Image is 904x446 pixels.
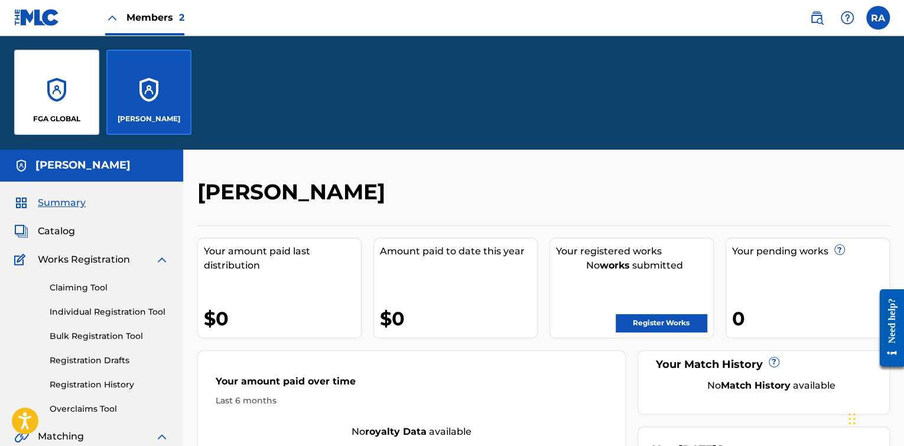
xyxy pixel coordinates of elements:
a: Bulk Registration Tool [50,330,169,342]
iframe: Chat Widget [845,389,904,446]
a: CatalogCatalog [14,224,75,238]
span: 2 [179,12,184,23]
img: Matching [14,429,29,444]
a: Individual Registration Tool [50,306,169,318]
img: expand [155,429,169,444]
img: Summary [14,196,28,210]
img: Catalog [14,224,28,238]
strong: Match History [721,380,791,391]
a: Accounts[PERSON_NAME] [106,50,191,135]
img: expand [155,253,169,267]
div: Your amount paid last distribution [204,244,361,273]
div: 0 [732,305,889,332]
span: Works Registration [38,253,130,267]
p: Ray Hermann Angossio Liwa [118,114,180,124]
span: Members [126,11,184,24]
div: Help [835,6,859,30]
div: $0 [204,305,361,332]
div: User Menu [866,6,890,30]
span: Summary [38,196,86,210]
iframe: Resource Center [871,280,904,376]
span: ? [769,357,779,367]
div: Last 6 months [216,395,607,407]
strong: royalty data [365,426,427,437]
div: Your registered works [556,244,713,258]
div: No submitted [556,258,713,273]
span: Catalog [38,224,75,238]
span: Matching [38,429,84,444]
div: Drag [848,401,856,437]
a: Claiming Tool [50,282,169,294]
img: search [809,11,824,25]
span: ? [835,245,844,254]
a: Registration Drafts [50,354,169,367]
div: No available [198,425,625,439]
a: Overclaims Tool [50,403,169,415]
img: MLC Logo [14,9,60,26]
img: Works Registration [14,253,30,267]
div: $0 [380,305,537,332]
div: Amount paid to date this year [380,244,537,258]
a: Public Search [805,6,828,30]
a: Register Works [616,314,707,332]
div: Your pending works [732,244,889,258]
img: Accounts [14,159,28,173]
p: FGA GLOBAL [33,114,80,124]
img: help [840,11,854,25]
a: Registration History [50,379,169,391]
div: Your Match History [653,357,874,373]
img: Close [105,11,119,25]
a: SummarySummary [14,196,86,210]
div: Your amount paid over time [216,374,607,395]
h5: Ray Hermann Angossio Liwa [35,159,131,172]
div: No available [668,379,874,393]
a: AccountsFGA GLOBAL [14,50,99,135]
strong: works [600,260,630,271]
h2: [PERSON_NAME] [197,179,391,205]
